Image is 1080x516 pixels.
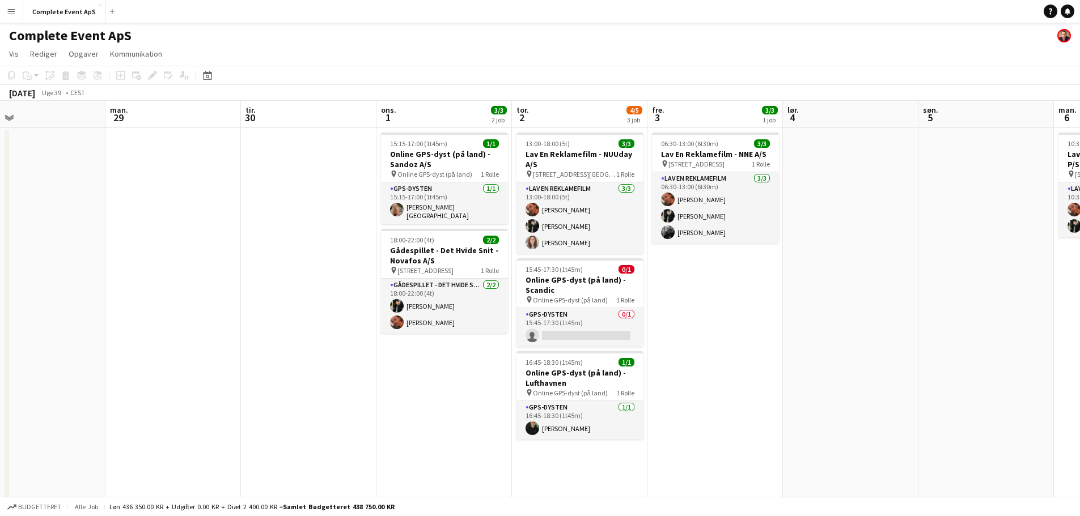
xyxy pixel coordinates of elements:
span: 30 [244,111,256,124]
span: [STREET_ADDRESS][GEOGRAPHIC_DATA] [533,170,616,178]
span: Budgetteret [18,503,61,511]
h3: Online GPS-dyst (på land) - Scandic [516,275,643,295]
span: 2/2 [483,236,499,244]
span: 3/3 [762,106,778,114]
span: fre. [652,105,664,115]
app-job-card: 15:15-17:00 (1t45m)1/1Online GPS-dyst (på land) - Sandoz A/S Online GPS-dyst (på land)1 RolleGPS-... [381,133,508,224]
span: ons. [381,105,396,115]
span: 4/5 [626,106,642,114]
span: Rediger [30,49,57,59]
span: 1/1 [483,139,499,148]
span: 3 [650,111,664,124]
span: Alle job [73,502,100,511]
span: 0/1 [619,265,634,274]
span: Online GPS-dyst (på land) [397,170,472,178]
h3: Lav En Reklamefilm - NNE A/S [652,149,779,159]
h3: Online GPS-dyst (på land) - Lufthavnen [516,368,643,388]
app-user-avatar: Christian Brøckner [1057,29,1071,42]
app-job-card: 18:00-22:00 (4t)2/2Gådespillet - Det Hvide Snit - Novafos A/S [STREET_ADDRESS]1 RolleGådespillet ... [381,229,508,334]
span: tir. [245,105,256,115]
a: Rediger [26,46,62,61]
app-card-role: GPS-dysten1/115:15-17:00 (1t45m)[PERSON_NAME][GEOGRAPHIC_DATA] [381,182,508,224]
span: 1 Rolle [481,170,499,178]
span: 1 Rolle [616,389,634,397]
span: Samlet budgetteret 438 750.00 KR [283,502,395,511]
app-job-card: 15:45-17:30 (1t45m)0/1Online GPS-dyst (på land) - Scandic Online GPS-dyst (på land)1 RolleGPS-dys... [516,258,643,347]
span: Vis [9,49,19,59]
app-card-role: GPS-dysten1/116:45-18:30 (1t45m)[PERSON_NAME] [516,401,643,440]
div: Løn 436 350.00 KR + Udgifter 0.00 KR + Diæt 2 400.00 KR = [109,502,395,511]
span: 1 Rolle [481,266,499,275]
div: 3 job [627,116,642,124]
app-job-card: 13:00-18:00 (5t)3/3Lav En Reklamefilm - NUUday A/S [STREET_ADDRESS][GEOGRAPHIC_DATA]1 RolleLav En... [516,133,643,254]
span: 06:30-13:00 (6t30m) [661,139,718,148]
h3: Online GPS-dyst (på land) - Sandoz A/S [381,149,508,169]
h3: Gådespillet - Det Hvide Snit - Novafos A/S [381,245,508,266]
a: Vis [5,46,23,61]
span: 29 [108,111,128,124]
span: man. [110,105,128,115]
span: 13:00-18:00 (5t) [526,139,570,148]
a: Opgaver [64,46,103,61]
span: Online GPS-dyst (på land) [533,296,608,304]
span: Uge 39 [37,88,66,97]
div: 1 job [763,116,777,124]
h3: Lav En Reklamefilm - NUUday A/S [516,149,643,169]
button: Budgetteret [6,501,63,513]
div: [DATE] [9,87,35,99]
app-card-role: Lav En Reklamefilm3/306:30-13:00 (6t30m)[PERSON_NAME][PERSON_NAME][PERSON_NAME] [652,172,779,244]
span: tor. [516,105,529,115]
app-card-role: Gådespillet - Det Hvide Snit2/218:00-22:00 (4t)[PERSON_NAME][PERSON_NAME] [381,279,508,334]
span: [STREET_ADDRESS] [668,160,725,168]
span: 1 Rolle [616,296,634,304]
span: 5 [921,111,938,124]
span: man. [1058,105,1077,115]
button: Complete Event ApS [23,1,105,23]
div: 2 job [492,116,506,124]
span: [STREET_ADDRESS] [397,266,454,275]
span: 6 [1057,111,1077,124]
a: Kommunikation [105,46,167,61]
span: 15:15-17:00 (1t45m) [390,139,447,148]
app-card-role: Lav En Reklamefilm3/313:00-18:00 (5t)[PERSON_NAME][PERSON_NAME][PERSON_NAME] [516,182,643,254]
span: lør. [787,105,799,115]
span: 16:45-18:30 (1t45m) [526,358,583,366]
span: 18:00-22:00 (4t) [390,236,434,244]
h1: Complete Event ApS [9,27,132,44]
span: 1 Rolle [616,170,634,178]
span: 15:45-17:30 (1t45m) [526,265,583,274]
span: 2 [515,111,529,124]
app-job-card: 06:30-13:00 (6t30m)3/3Lav En Reklamefilm - NNE A/S [STREET_ADDRESS]1 RolleLav En Reklamefilm3/306... [652,133,779,244]
span: Opgaver [69,49,99,59]
span: 3/3 [491,106,507,114]
span: Online GPS-dyst (på land) [533,389,608,397]
span: 1 Rolle [752,160,770,168]
app-card-role: GPS-dysten0/115:45-17:30 (1t45m) [516,308,643,347]
span: 1/1 [619,358,634,366]
div: CEST [70,88,85,97]
span: 1 [379,111,396,124]
span: 3/3 [619,139,634,148]
span: 3/3 [754,139,770,148]
app-job-card: 16:45-18:30 (1t45m)1/1Online GPS-dyst (på land) - Lufthavnen Online GPS-dyst (på land)1 RolleGPS-... [516,351,643,440]
span: 4 [786,111,799,124]
span: søn. [923,105,938,115]
span: Kommunikation [110,49,162,59]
